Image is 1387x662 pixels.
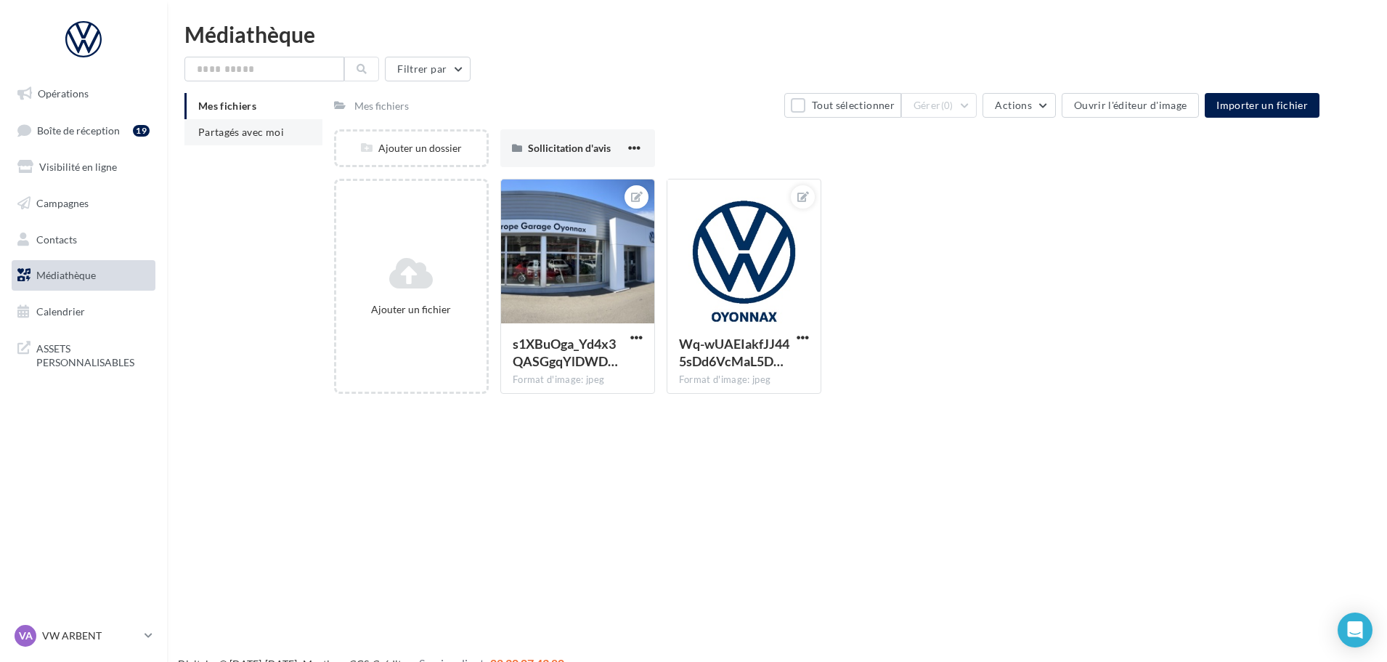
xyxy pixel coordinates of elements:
[36,233,77,245] span: Contacts
[513,374,643,387] div: Format d'image: jpeg
[354,99,409,113] div: Mes fichiers
[983,93,1055,118] button: Actions
[941,100,953,111] span: (0)
[342,302,481,317] div: Ajouter un fichier
[36,197,89,209] span: Campagnes
[198,126,284,138] span: Partagés avec moi
[36,305,85,318] span: Calendrier
[1205,93,1319,118] button: Importer un fichier
[9,188,158,219] a: Campagnes
[1338,613,1372,647] div: Open Intercom Messenger
[901,93,977,118] button: Gérer(0)
[36,269,96,281] span: Médiathèque
[198,100,256,112] span: Mes fichiers
[336,141,487,156] div: Ajouter un dossier
[9,260,158,291] a: Médiathèque
[784,93,900,118] button: Tout sélectionner
[1062,93,1199,118] button: Ouvrir l'éditeur d'image
[679,374,809,387] div: Format d'image: jpeg
[528,142,611,154] span: Sollicitation d'avis
[9,296,158,327] a: Calendrier
[513,336,618,369] span: s1XBuOga_Yd4x3QASGgqYlDWDAV8FuEA5406QdZAY_UkOkLsl72SU7WrpELSy-EeiPKLLhellYf6bFqUcQ=s0
[385,57,471,81] button: Filtrer par
[42,629,139,643] p: VW ARBENT
[9,78,158,109] a: Opérations
[9,225,158,255] a: Contacts
[9,333,158,376] a: ASSETS PERSONNALISABLES
[37,124,120,136] span: Boîte de réception
[36,339,150,370] span: ASSETS PERSONNALISABLES
[184,23,1370,45] div: Médiathèque
[19,629,33,643] span: VA
[12,622,155,650] a: VA VW ARBENT
[995,99,1031,111] span: Actions
[1216,99,1308,111] span: Importer un fichier
[39,161,117,173] span: Visibilité en ligne
[9,115,158,146] a: Boîte de réception19
[133,125,150,137] div: 19
[9,152,158,182] a: Visibilité en ligne
[38,87,89,100] span: Opérations
[679,336,789,369] span: Wq-wUAEIakfJJ445sDd6VcMaL5DAQyU09KonYkPa0Rm_MJUoIu3nZHcvcwov0M0l9_u_UV6RuKXFvIyL1A=s0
